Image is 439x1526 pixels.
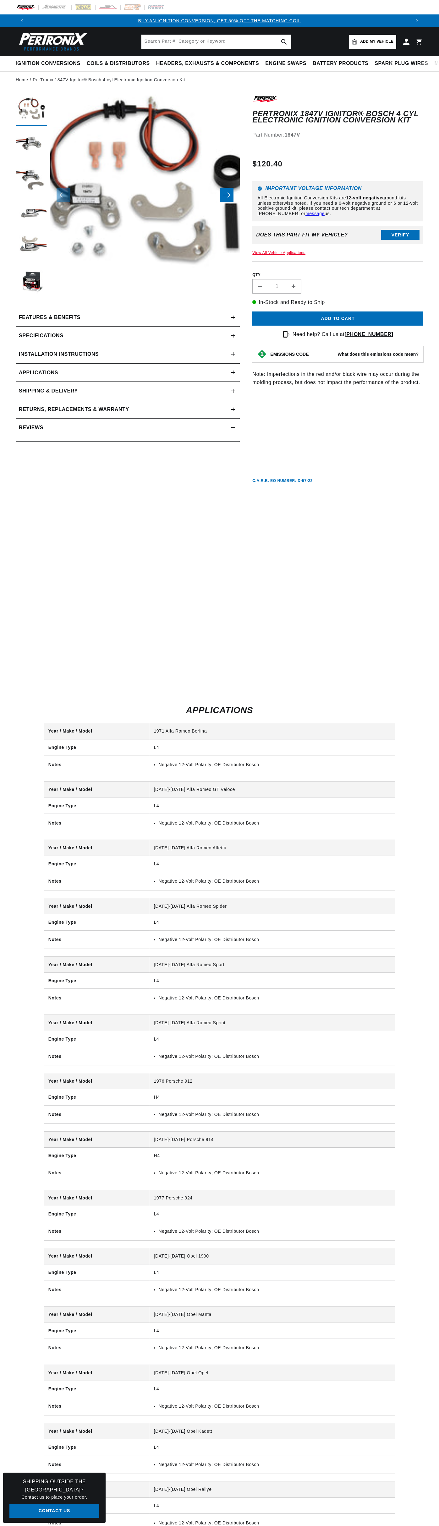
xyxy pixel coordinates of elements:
[257,349,267,359] img: Emissions code
[44,989,149,1007] th: Notes
[44,930,149,949] th: Notes
[19,350,99,358] h2: Installation instructions
[44,1164,149,1182] th: Notes
[305,211,325,216] a: message
[44,1190,149,1206] th: Year / Make / Model
[285,132,300,138] strong: 1847V
[9,1504,99,1518] a: Contact Us
[16,419,240,437] summary: Reviews
[44,782,149,798] th: Year / Make / Model
[158,820,391,826] li: Negative 12-Volt Polarity; OE Distributor Bosch
[44,1339,149,1357] th: Notes
[149,1073,395,1089] td: 1976 Porsche 912
[252,298,423,306] p: In-Stock and Ready to Ship
[346,195,382,200] strong: 12-volt negative
[277,35,291,49] button: search button
[158,878,391,885] li: Negative 12-Volt Polarity; OE Distributor Bosch
[411,14,423,27] button: Translation missing: en.sections.announcements.next_announcement
[141,35,291,49] input: Search Part #, Category or Keyword
[9,1494,99,1501] p: Contact us to place your order.
[149,1248,395,1264] td: [DATE]-[DATE] Opel 1900
[252,111,423,123] h1: PerTronix 1847V Ignitor® Bosch 4 cyl Electronic Ignition Conversion Kit
[252,272,423,278] label: QTY
[44,1073,149,1089] th: Year / Make / Model
[57,188,70,202] button: Slide left
[220,188,233,202] button: Slide right
[252,158,283,170] span: $120.40
[16,76,423,83] nav: breadcrumbs
[44,723,149,739] th: Year / Make / Model
[252,131,423,139] div: Part Number:
[16,95,240,295] media-gallery: Gallery Viewer
[44,1323,149,1339] th: Engine Type
[252,251,305,255] a: View All Vehicle Applications
[149,739,395,755] td: L4
[19,424,43,432] h2: Reviews
[149,1307,395,1323] td: [DATE]-[DATE] Opel Manta
[349,35,396,49] a: Add my vehicle
[158,1111,391,1118] li: Negative 12-Volt Polarity; OE Distributor Bosch
[44,1132,149,1148] th: Year / Make / Model
[44,1423,149,1439] th: Year / Make / Model
[16,56,84,71] summary: Ignition Conversions
[149,840,395,856] td: [DATE]-[DATE] Alfa Romeo Alfetta
[16,267,47,299] button: Load image 6 in gallery view
[44,1206,149,1222] th: Engine Type
[158,994,391,1001] li: Negative 12-Volt Polarity; OE Distributor Bosch
[149,1481,395,1497] td: [DATE]-[DATE] Opel Rallye
[19,313,80,322] h2: Features & Benefits
[87,60,150,67] span: Coils & Distributors
[149,1497,395,1513] td: L4
[16,76,28,83] a: Home
[16,233,47,264] button: Load image 5 in gallery view
[44,972,149,988] th: Engine Type
[252,478,313,484] p: C.A.R.B. EO Number: D-57-22
[44,1105,149,1123] th: Notes
[138,18,301,23] a: BUY AN IGNITION CONVERSION, GET 50% OFF THE MATCHING COIL
[16,129,47,160] button: Load image 2 in gallery view
[149,1015,395,1031] td: [DATE]-[DATE] Alfa Romeo Sprint
[262,56,310,71] summary: Engine Swaps
[44,840,149,856] th: Year / Make / Model
[149,972,395,988] td: L4
[149,1148,395,1164] td: H4
[149,798,395,814] td: L4
[344,332,393,337] a: [PHONE_NUMBER]
[149,1423,395,1439] td: [DATE]-[DATE] Opel Kadett
[44,1264,149,1280] th: Engine Type
[44,1439,149,1455] th: Engine Type
[158,1403,391,1410] li: Negative 12-Volt Polarity; OE Distributor Bosch
[257,186,418,191] h6: Important Voltage Information
[44,872,149,890] th: Notes
[44,1397,149,1415] th: Notes
[149,1323,395,1339] td: L4
[44,1307,149,1323] th: Year / Make / Model
[44,755,149,774] th: Notes
[16,164,47,195] button: Load image 3 in gallery view
[156,60,259,67] span: Headers, Exhausts & Components
[158,1053,391,1060] li: Negative 12-Volt Polarity; OE Distributor Bosch
[84,56,153,71] summary: Coils & Distributors
[44,1280,149,1299] th: Notes
[270,351,419,357] button: EMISSIONS CODEWhat does this emissions code mean?
[44,798,149,814] th: Engine Type
[310,56,371,71] summary: Battery Products
[44,957,149,973] th: Year / Make / Model
[44,1148,149,1164] th: Engine Type
[158,1344,391,1351] li: Negative 12-Volt Polarity; OE Distributor Bosch
[149,914,395,930] td: L4
[9,1478,99,1494] h3: Shipping Outside the [GEOGRAPHIC_DATA]?
[16,706,423,714] h2: Applications
[149,957,395,973] td: [DATE]-[DATE] Alfa Romeo Sport
[44,1222,149,1240] th: Notes
[16,345,240,363] summary: Installation instructions
[158,936,391,943] li: Negative 12-Volt Polarity; OE Distributor Bosch
[360,39,393,45] span: Add my vehicle
[44,1365,149,1381] th: Year / Make / Model
[44,739,149,755] th: Engine Type
[153,56,262,71] summary: Headers, Exhausts & Components
[149,1264,395,1280] td: L4
[44,814,149,832] th: Notes
[381,230,420,240] button: Verify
